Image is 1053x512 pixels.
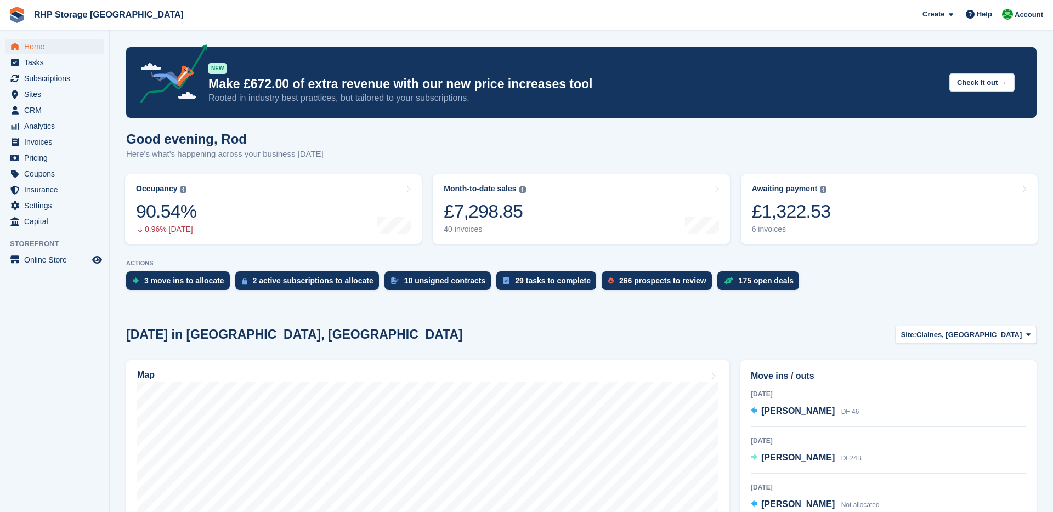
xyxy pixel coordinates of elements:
[916,329,1022,340] span: Claines, [GEOGRAPHIC_DATA]
[24,150,90,166] span: Pricing
[444,200,525,223] div: £7,298.85
[24,198,90,213] span: Settings
[24,103,90,118] span: CRM
[30,5,188,24] a: RHP Storage [GEOGRAPHIC_DATA]
[5,39,104,54] a: menu
[391,277,399,284] img: contract_signature_icon-13c848040528278c33f63329250d36e43548de30e8caae1d1a13099fd9432cc5.svg
[752,225,831,234] div: 6 invoices
[10,238,109,249] span: Storefront
[841,501,880,509] span: Not allocated
[24,87,90,102] span: Sites
[1002,9,1013,20] img: Rod
[5,150,104,166] a: menu
[751,451,862,465] a: [PERSON_NAME] DF24B
[433,174,729,244] a: Month-to-date sales £7,298.85 40 invoices
[133,277,139,284] img: move_ins_to_allocate_icon-fdf77a2bb77ea45bf5b3d319d69a93e2d87916cf1d5bf7949dd705db3b84f3ca.svg
[752,184,818,194] div: Awaiting payment
[126,132,324,146] h1: Good evening, Rod
[5,118,104,134] a: menu
[5,103,104,118] a: menu
[5,134,104,150] a: menu
[901,329,916,340] span: Site:
[608,277,614,284] img: prospect-51fa495bee0391a8d652442698ab0144808aea92771e9ea1ae160a38d050c398.svg
[751,498,880,512] a: [PERSON_NAME] Not allocated
[751,436,1026,446] div: [DATE]
[977,9,992,20] span: Help
[761,453,835,462] span: [PERSON_NAME]
[739,276,794,285] div: 175 open deals
[24,252,90,268] span: Online Store
[496,271,602,295] a: 29 tasks to complete
[5,198,104,213] a: menu
[751,482,1026,492] div: [DATE]
[619,276,706,285] div: 266 prospects to review
[136,184,177,194] div: Occupancy
[24,166,90,181] span: Coupons
[503,277,509,284] img: task-75834270c22a3079a89374b754ae025e5fb1db73e45f91037f5363f120a921f8.svg
[208,92,941,104] p: Rooted in industry best practices, but tailored to your subscriptions.
[24,118,90,134] span: Analytics
[242,277,247,285] img: active_subscription_to_allocate_icon-d502201f5373d7db506a760aba3b589e785aa758c864c3986d89f69b8ff3...
[24,71,90,86] span: Subscriptions
[5,252,104,268] a: menu
[895,326,1037,344] button: Site: Claines, [GEOGRAPHIC_DATA]
[126,260,1037,267] p: ACTIONS
[126,271,235,295] a: 3 move ins to allocate
[24,134,90,150] span: Invoices
[820,186,826,193] img: icon-info-grey-7440780725fd019a000dd9b08b2336e03edf1995a4989e88bcd33f0948082b44.svg
[752,200,831,223] div: £1,322.53
[717,271,805,295] a: 175 open deals
[136,225,196,234] div: 0.96% [DATE]
[5,87,104,102] a: menu
[5,166,104,181] a: menu
[24,55,90,70] span: Tasks
[761,406,835,416] span: [PERSON_NAME]
[5,55,104,70] a: menu
[444,184,516,194] div: Month-to-date sales
[131,44,208,107] img: price-adjustments-announcement-icon-8257ccfd72463d97f412b2fc003d46551f7dbcb40ab6d574587a9cd5c0d94...
[922,9,944,20] span: Create
[137,370,155,380] h2: Map
[208,76,941,92] p: Make £672.00 of extra revenue with our new price increases tool
[9,7,25,23] img: stora-icon-8386f47178a22dfd0bd8f6a31ec36ba5ce8667c1dd55bd0f319d3a0aa187defe.svg
[444,225,525,234] div: 40 invoices
[24,182,90,197] span: Insurance
[5,71,104,86] a: menu
[126,148,324,161] p: Here's what's happening across your business [DATE]
[126,327,463,342] h2: [DATE] in [GEOGRAPHIC_DATA], [GEOGRAPHIC_DATA]
[761,499,835,509] span: [PERSON_NAME]
[384,271,497,295] a: 10 unsigned contracts
[519,186,526,193] img: icon-info-grey-7440780725fd019a000dd9b08b2336e03edf1995a4989e88bcd33f0948082b44.svg
[751,369,1026,383] h2: Move ins / outs
[24,214,90,229] span: Capital
[404,276,486,285] div: 10 unsigned contracts
[144,276,224,285] div: 3 move ins to allocate
[235,271,384,295] a: 2 active subscriptions to allocate
[751,405,859,419] a: [PERSON_NAME] DF 46
[515,276,591,285] div: 29 tasks to complete
[751,389,1026,399] div: [DATE]
[724,277,733,285] img: deal-1b604bf984904fb50ccaf53a9ad4b4a5d6e5aea283cecdc64d6e3604feb123c2.svg
[841,454,862,462] span: DF24B
[841,408,859,416] span: DF 46
[90,253,104,266] a: Preview store
[136,200,196,223] div: 90.54%
[24,39,90,54] span: Home
[253,276,373,285] div: 2 active subscriptions to allocate
[5,182,104,197] a: menu
[208,63,227,74] div: NEW
[180,186,186,193] img: icon-info-grey-7440780725fd019a000dd9b08b2336e03edf1995a4989e88bcd33f0948082b44.svg
[1015,9,1043,20] span: Account
[5,214,104,229] a: menu
[949,73,1015,92] button: Check it out →
[602,271,717,295] a: 266 prospects to review
[741,174,1038,244] a: Awaiting payment £1,322.53 6 invoices
[125,174,422,244] a: Occupancy 90.54% 0.96% [DATE]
